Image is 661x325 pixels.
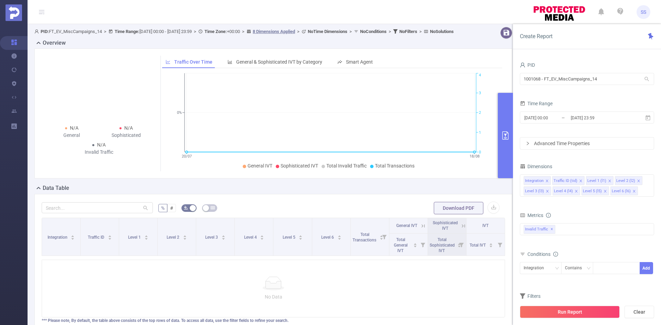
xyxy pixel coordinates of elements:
span: Time Range [520,101,553,106]
span: Total Invalid Traffic [326,163,367,169]
i: icon: table [211,206,215,210]
div: Sort [71,234,75,238]
span: Total Transactions [375,163,415,169]
div: Sort [221,234,225,238]
div: Level 1 (l1) [587,176,606,185]
i: icon: down [587,266,591,271]
i: icon: right [526,141,530,145]
div: icon: rightAdvanced Time Properties [520,138,654,149]
i: icon: user [34,29,41,34]
span: IVT [482,223,489,228]
span: Dimensions [520,164,552,169]
i: icon: info-circle [546,213,551,218]
span: Level 2 [167,235,180,240]
b: No Time Dimensions [308,29,347,34]
i: icon: close [637,179,640,183]
span: > [387,29,393,34]
h2: Data Table [43,184,69,192]
b: Time Range: [115,29,139,34]
i: icon: caret-up [413,242,417,244]
span: General IVT [248,163,272,169]
span: > [240,29,246,34]
div: Contains [565,262,587,274]
b: PID: [41,29,49,34]
input: Start date [524,113,579,122]
tspan: 1 [479,130,481,135]
div: Sort [108,234,112,238]
span: Filters [520,293,541,299]
span: Traffic Over Time [174,59,212,65]
span: Integration [48,235,69,240]
button: Download PDF [434,202,483,214]
span: % [161,205,165,211]
span: N/A [97,142,106,148]
span: General & Sophisticated IVT by Category [236,59,322,65]
span: Metrics [520,213,543,218]
div: Level 6 (l6) [612,187,631,196]
tspan: 4 [479,73,481,78]
span: FT_EV_MiscCampaigns_14 [DATE] 00:00 - [DATE] 23:59 +00:00 [34,29,454,34]
span: # [170,205,173,211]
span: > [347,29,354,34]
i: icon: close [604,189,607,194]
i: icon: caret-up [260,234,264,236]
i: icon: caret-up [222,234,225,236]
i: icon: close [579,179,583,183]
span: N/A [124,125,133,131]
tspan: 3 [479,91,481,95]
i: icon: caret-down [145,237,148,239]
tspan: 18/08 [469,154,479,159]
span: Smart Agent [346,59,373,65]
span: Traffic ID [88,235,105,240]
i: icon: caret-up [299,234,303,236]
i: icon: user [520,62,525,68]
i: icon: caret-up [337,234,341,236]
span: Total Transactions [353,232,377,242]
i: icon: info-circle [553,252,558,257]
i: Filter menu [457,234,466,256]
b: No Conditions [360,29,387,34]
i: icon: close [608,179,611,183]
i: icon: caret-up [183,234,187,236]
li: Level 5 (l5) [581,186,609,195]
i: icon: close [632,189,636,194]
li: Traffic ID (tid) [552,176,585,185]
i: icon: caret-down [299,237,303,239]
i: icon: close [575,189,578,194]
i: Filter menu [418,234,428,256]
div: Sort [298,234,303,238]
i: icon: bar-chart [228,59,232,64]
span: Level 6 [321,235,335,240]
span: > [192,29,198,34]
li: Integration [524,176,551,185]
div: Integration [524,262,549,274]
i: icon: line-chart [166,59,170,64]
tspan: 2 [479,111,481,115]
u: 8 Dimensions Applied [253,29,295,34]
span: Sophisticated IVT [281,163,318,169]
input: Search... [42,202,153,213]
span: Total Sophisticated IVT [430,237,455,253]
div: Sort [260,234,264,238]
span: Invalid Traffic [524,225,555,234]
span: PID [520,62,535,68]
i: icon: caret-down [108,237,112,239]
i: icon: close [545,179,549,183]
i: icon: caret-down [71,237,75,239]
h2: Overview [43,39,66,47]
div: Traffic ID (tid) [554,176,577,185]
div: Sort [183,234,187,238]
span: Level 5 [283,235,296,240]
span: Total IVT [470,243,487,248]
div: Integration [525,176,544,185]
b: Time Zone: [204,29,227,34]
i: icon: caret-up [489,242,493,244]
span: Conditions [527,251,558,257]
button: Add [640,262,653,274]
span: Create Report [520,33,553,40]
i: icon: caret-up [108,234,112,236]
i: icon: down [555,266,559,271]
span: Sophisticated IVT [433,220,458,231]
div: Level 5 (l5) [583,187,602,196]
span: > [102,29,108,34]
